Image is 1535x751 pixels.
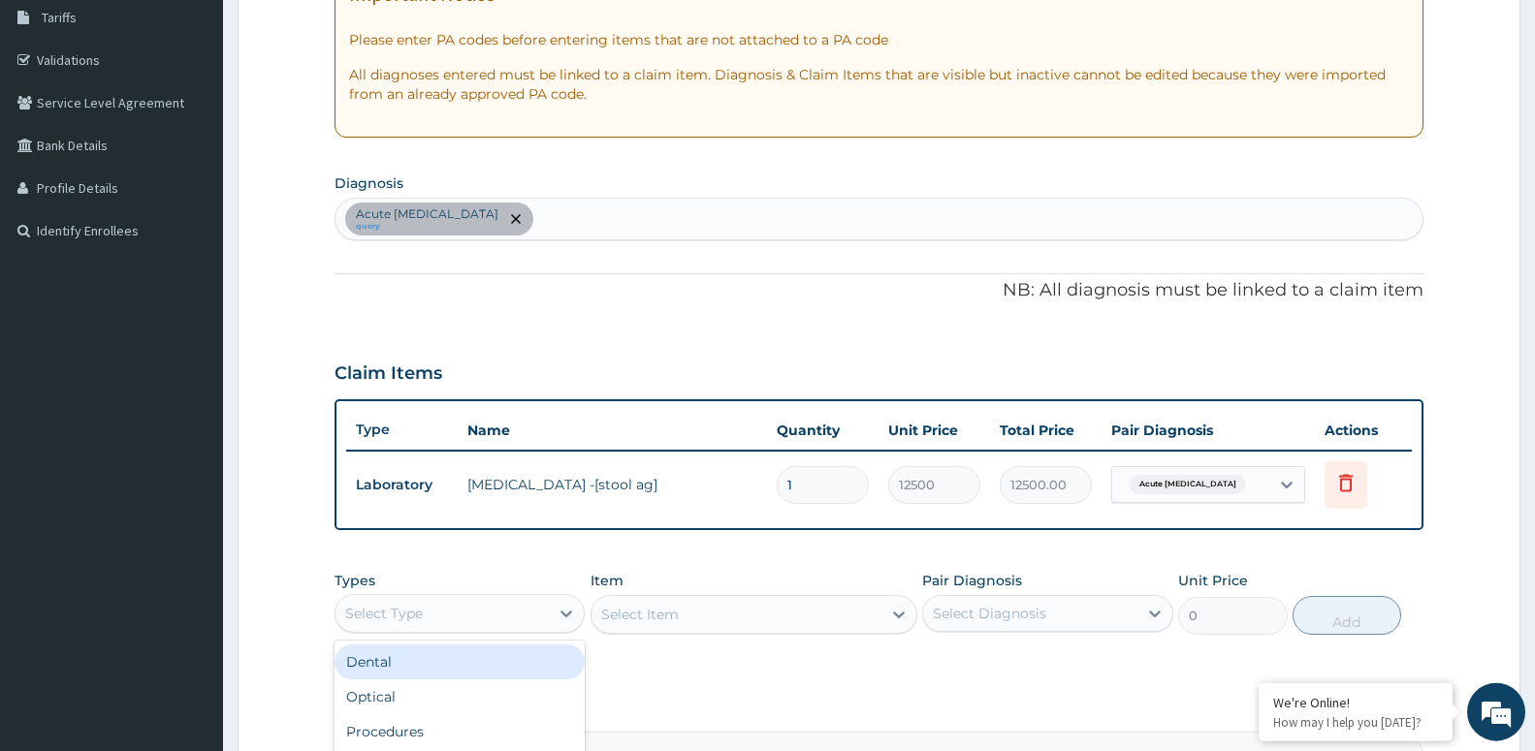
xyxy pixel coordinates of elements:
div: Select Type [345,604,423,623]
div: Procedures [335,714,585,749]
th: Unit Price [879,411,990,450]
div: We're Online! [1273,694,1438,711]
img: d_794563401_company_1708531726252_794563401 [36,97,79,145]
label: Diagnosis [335,173,403,193]
span: Acute [MEDICAL_DATA] [1130,475,1246,494]
button: Add [1293,596,1401,635]
h3: Claim Items [335,363,442,385]
textarea: Type your message and hit 'Enter' [10,529,369,597]
th: Quantity [767,411,879,450]
td: Laboratory [346,467,458,503]
th: Total Price [990,411,1102,450]
div: Select Diagnosis [933,604,1046,623]
p: Acute [MEDICAL_DATA] [356,206,498,222]
th: Type [346,412,458,448]
label: Types [335,573,375,589]
td: [MEDICAL_DATA] -[stool ag] [458,465,767,504]
p: NB: All diagnosis must be linked to a claim item [335,278,1423,303]
p: All diagnoses entered must be linked to a claim item. Diagnosis & Claim Items that are visible bu... [349,65,1409,104]
div: Dental [335,644,585,679]
label: Pair Diagnosis [922,571,1022,590]
div: Optical [335,679,585,714]
span: remove selection option [507,210,525,228]
span: We're online! [112,244,268,440]
label: Item [591,571,624,590]
p: Please enter PA codes before entering items that are not attached to a PA code [349,30,1409,49]
div: Minimize live chat window [318,10,365,56]
div: Chat with us now [101,109,326,134]
th: Name [458,411,767,450]
th: Actions [1315,411,1412,450]
small: query [356,222,498,232]
th: Pair Diagnosis [1102,411,1315,450]
label: Unit Price [1178,571,1248,590]
span: Tariffs [42,9,77,26]
label: Comment [335,704,1423,721]
p: How may I help you today? [1273,714,1438,731]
